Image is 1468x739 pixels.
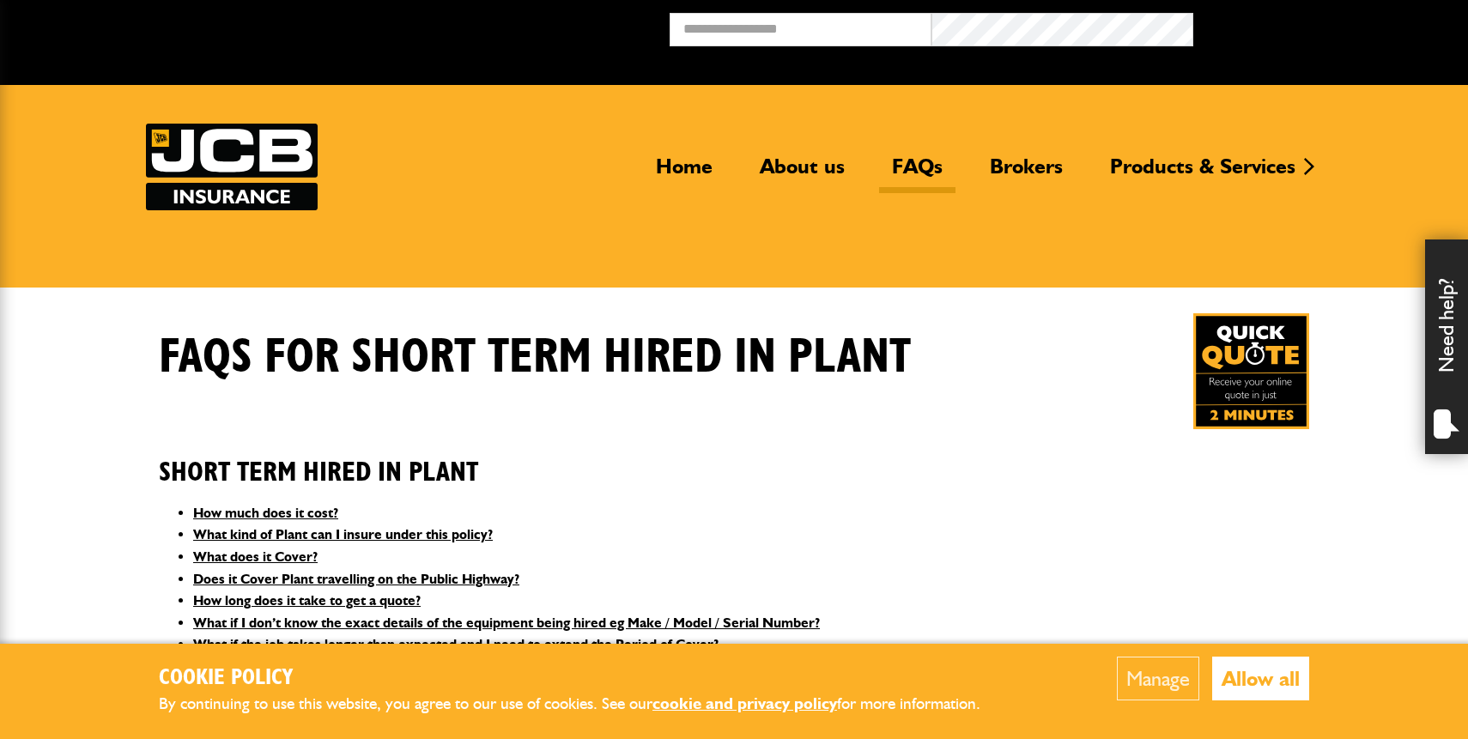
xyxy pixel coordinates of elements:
[652,694,837,713] a: cookie and privacy policy
[1193,313,1309,429] a: Get your insurance quote in just 2-minutes
[193,548,318,565] a: What does it Cover?
[193,526,493,542] a: What kind of Plant can I insure under this policy?
[879,154,955,193] a: FAQs
[977,154,1076,193] a: Brokers
[159,430,1309,488] h2: Short Term Hired In Plant
[1193,13,1455,39] button: Broker Login
[146,124,318,210] img: JCB Insurance Services logo
[1425,239,1468,454] div: Need help?
[159,329,911,386] h1: FAQS for Short Term Hired In Plant
[747,154,858,193] a: About us
[193,505,338,521] a: How much does it cost?
[1193,313,1309,429] img: Quick Quote
[159,691,1009,718] p: By continuing to use this website, you agree to our use of cookies. See our for more information.
[1097,154,1308,193] a: Products & Services
[193,592,421,609] a: How long does it take to get a quote?
[1212,657,1309,700] button: Allow all
[146,124,318,210] a: JCB Insurance Services
[193,571,519,587] a: Does it Cover Plant travelling on the Public Highway?
[1117,657,1199,700] button: Manage
[159,665,1009,692] h2: Cookie Policy
[193,615,820,631] a: What if I don’t know the exact details of the equipment being hired eg Make / Model / Serial Number?
[643,154,725,193] a: Home
[193,636,719,652] a: What if the job takes longer than expected and I need to extend the Period of Cover?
